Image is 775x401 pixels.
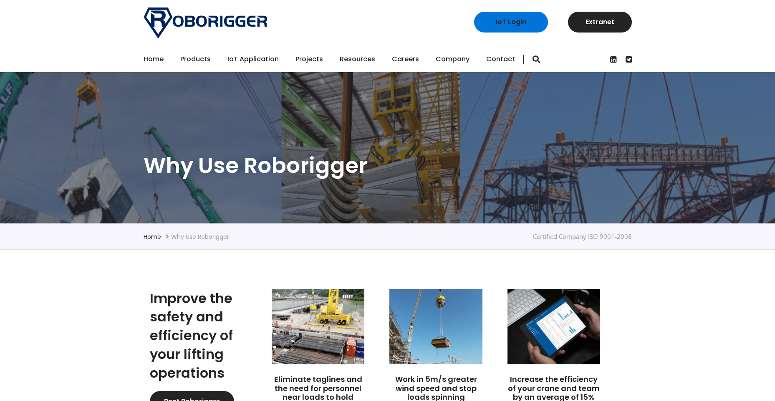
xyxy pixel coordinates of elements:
[150,289,247,383] h2: Improve the safety and efficiency of your lifting operations
[568,12,632,33] a: Extranet
[171,232,229,242] li: Why use Roborigger
[436,46,470,72] a: Company
[144,46,164,72] a: Home
[533,231,632,242] div: Certified Company ISO 9001-2008
[227,46,279,72] a: IoT Application
[180,46,211,72] a: Products
[144,151,632,180] h1: Why use Roborigger
[144,233,161,241] a: Home
[389,289,482,364] img: Roborigger load control device for crane lifting on Alec's One Zaabeel site
[144,8,267,38] img: Roborigger
[295,46,323,72] a: Projects
[474,12,548,33] a: IoT Login
[392,46,419,72] a: Careers
[340,46,375,72] a: Resources
[486,46,515,72] a: Contact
